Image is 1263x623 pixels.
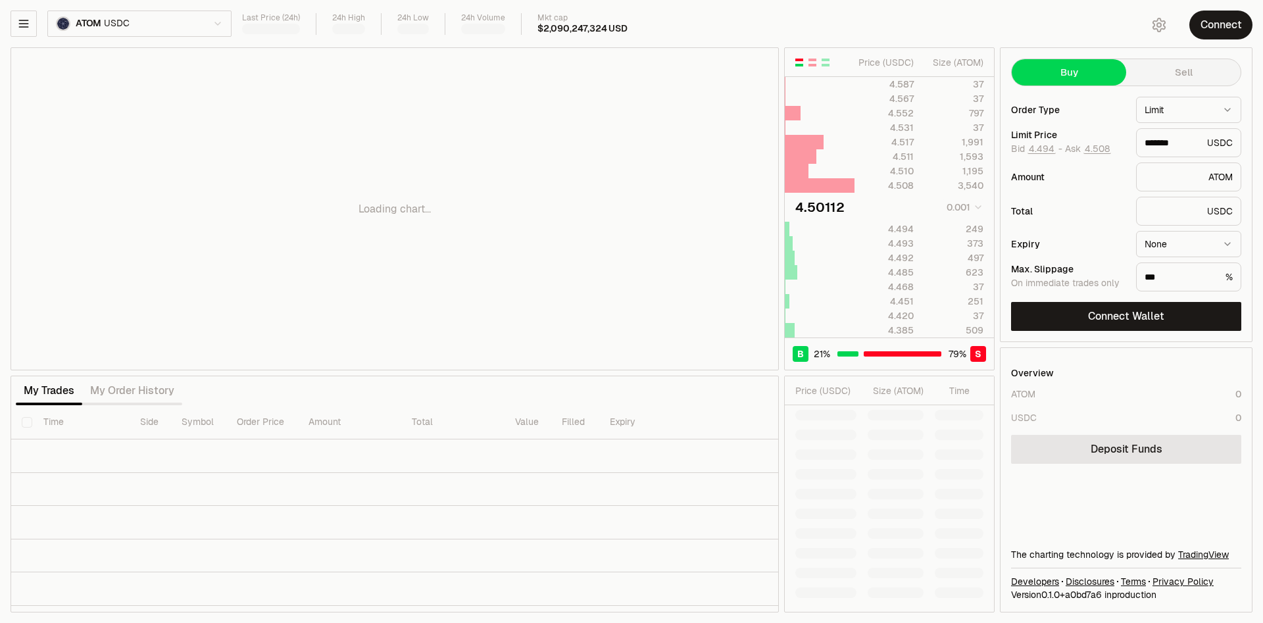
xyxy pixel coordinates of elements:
a: Developers [1011,575,1059,588]
div: % [1136,262,1241,291]
span: 21 % [814,347,830,361]
div: Overview [1011,366,1054,380]
div: 4.420 [855,309,914,322]
div: 4.511 [855,150,914,163]
div: 4.517 [855,136,914,149]
button: None [1136,231,1241,257]
a: Deposit Funds [1011,435,1241,464]
button: Select all [22,417,32,428]
span: a0bd7a6211c143fcf5f7593b7403674c29460a2e [1065,589,1102,601]
button: Buy [1012,59,1126,86]
p: Loading chart... [359,201,431,217]
div: Last Price (24h) [242,13,300,23]
button: Show Buy and Sell Orders [794,57,805,68]
th: Total [401,405,505,439]
button: Connect [1189,11,1252,39]
span: S [975,347,981,361]
div: The charting technology is provided by [1011,548,1241,561]
div: 1,593 [925,150,983,163]
div: 37 [925,121,983,134]
div: 797 [925,107,983,120]
img: atom.png [56,16,70,31]
div: 4.494 [855,222,914,236]
div: Time [935,384,970,397]
th: Symbol [171,405,227,439]
div: 497 [925,251,983,264]
span: USDC [104,18,129,30]
th: Side [130,405,171,439]
div: 4.552 [855,107,914,120]
a: Disclosures [1066,575,1114,588]
div: 623 [925,266,983,279]
div: Order Type [1011,105,1126,114]
div: 249 [925,222,983,236]
button: Connect Wallet [1011,302,1241,331]
th: Time [33,405,129,439]
button: 4.494 [1028,143,1056,154]
div: 4.508 [855,179,914,192]
div: Amount [1011,172,1126,182]
span: 79 % [949,347,966,361]
th: Amount [298,405,401,439]
div: 37 [925,280,983,293]
button: Show Buy Orders Only [820,57,831,68]
div: 373 [925,237,983,250]
div: 509 [925,324,983,337]
div: 37 [925,309,983,322]
button: 4.508 [1083,143,1111,154]
div: 4.451 [855,295,914,308]
div: Mkt cap [537,13,628,23]
span: ATOM [76,18,101,30]
div: 1,991 [925,136,983,149]
div: 4.492 [855,251,914,264]
div: Size ( ATOM ) [868,384,924,397]
div: ATOM [1136,162,1241,191]
div: ATOM [1011,387,1035,401]
div: 37 [925,92,983,105]
div: 4.385 [855,324,914,337]
div: 24h Volume [461,13,505,23]
button: My Trades [16,378,82,404]
th: Order Price [226,405,298,439]
button: 0.001 [943,199,983,215]
button: Sell [1126,59,1241,86]
span: Ask [1065,143,1111,155]
div: 4.531 [855,121,914,134]
div: 4.510 [855,164,914,178]
div: 4.587 [855,78,914,91]
div: 37 [925,78,983,91]
div: 4.50112 [795,198,845,216]
div: USDC [1011,411,1037,424]
div: Total [1011,207,1126,216]
button: Show Sell Orders Only [807,57,818,68]
div: 24h High [332,13,365,23]
div: Max. Slippage [1011,264,1126,274]
span: Bid - [1011,143,1062,155]
div: 24h Low [397,13,429,23]
button: Limit [1136,97,1241,123]
a: Terms [1121,575,1146,588]
div: Size ( ATOM ) [925,56,983,69]
div: 3,540 [925,179,983,192]
div: 1,195 [925,164,983,178]
div: 0 [1235,411,1241,424]
a: TradingView [1178,549,1229,561]
th: Filled [551,405,599,439]
div: 0 [1235,387,1241,401]
span: B [797,347,804,361]
div: 4.567 [855,92,914,105]
div: Price ( USDC ) [795,384,856,397]
div: 4.485 [855,266,914,279]
th: Value [505,405,551,439]
div: Limit Price [1011,130,1126,139]
th: Expiry [599,405,692,439]
div: 4.468 [855,280,914,293]
div: USDC [1136,197,1241,226]
a: Privacy Policy [1152,575,1214,588]
div: Version 0.1.0 + in production [1011,588,1241,601]
div: Price ( USDC ) [855,56,914,69]
div: $2,090,247,324 USD [537,23,628,35]
div: 251 [925,295,983,308]
div: USDC [1136,128,1241,157]
div: On immediate trades only [1011,278,1126,289]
